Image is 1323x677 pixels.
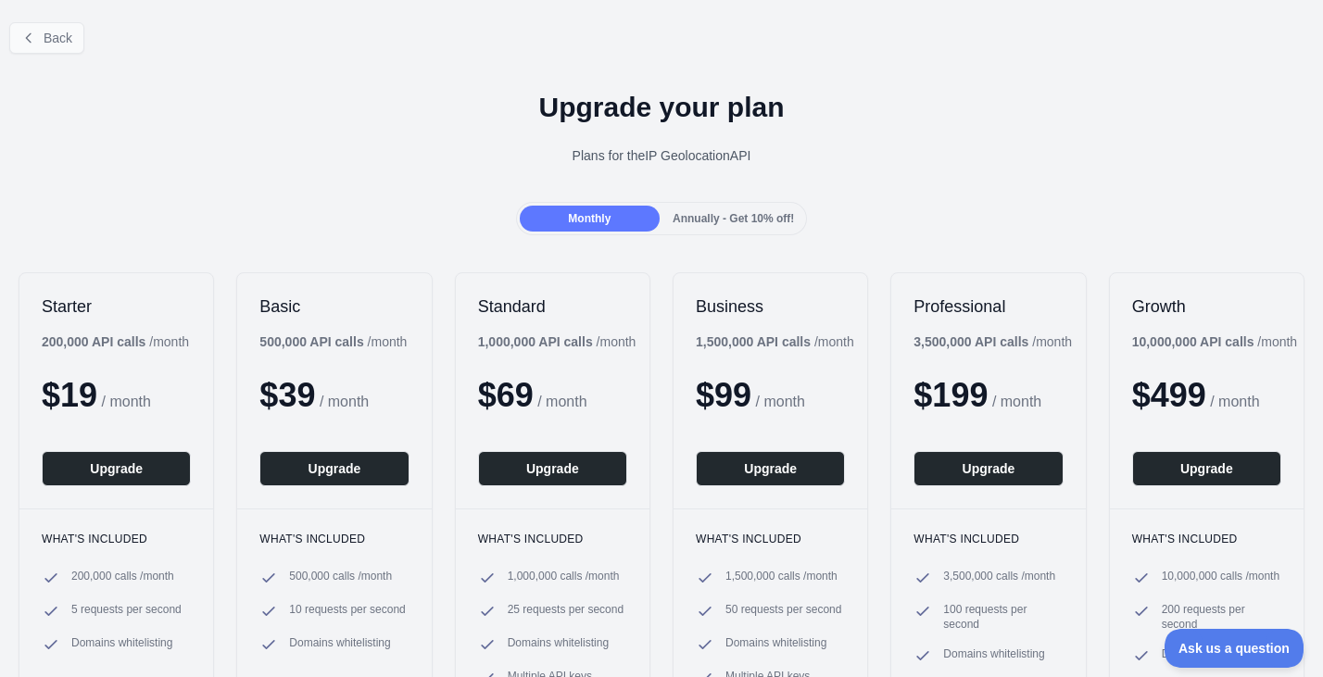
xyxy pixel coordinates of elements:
b: 1,000,000 API calls [478,334,593,349]
h2: Professional [913,295,1063,318]
b: 3,500,000 API calls [913,334,1028,349]
div: / month [696,332,854,351]
h2: Standard [478,295,627,318]
div: / month [478,332,636,351]
b: 10,000,000 API calls [1132,334,1254,349]
span: $ 499 [1132,376,1206,414]
h2: Business [696,295,845,318]
div: / month [913,332,1072,351]
iframe: Toggle Customer Support [1165,629,1304,668]
span: $ 69 [478,376,534,414]
div: / month [1132,332,1298,351]
span: $ 99 [696,376,751,414]
h2: Growth [1132,295,1281,318]
span: $ 199 [913,376,988,414]
b: 1,500,000 API calls [696,334,811,349]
